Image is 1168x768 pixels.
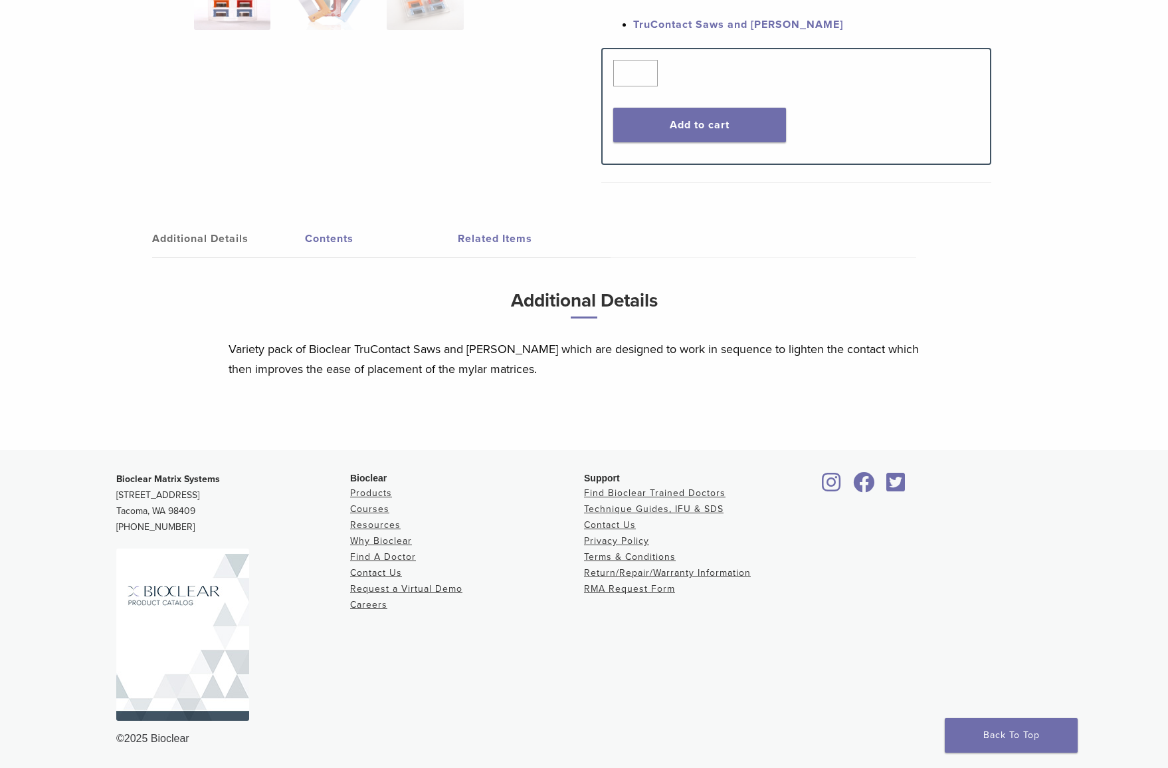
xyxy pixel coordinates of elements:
a: Find A Doctor [350,551,416,563]
a: Request a Virtual Demo [350,583,462,594]
a: Courses [350,503,389,515]
a: Contact Us [350,567,402,578]
a: Return/Repair/Warranty Information [584,567,751,578]
p: [STREET_ADDRESS] Tacoma, WA 98409 [PHONE_NUMBER] [116,471,350,535]
a: Additional Details [152,220,305,257]
a: Related Items [458,220,611,257]
span: Support [584,473,620,483]
strong: Bioclear Matrix Systems [116,473,220,485]
a: Technique Guides, IFU & SDS [584,503,724,515]
img: Bioclear [116,549,249,721]
a: Back To Top [945,718,1078,753]
a: Bioclear [818,480,846,493]
a: Resources [350,519,401,531]
a: Why Bioclear [350,535,412,547]
a: Products [350,487,392,499]
a: Contact Us [584,519,636,531]
h3: Additional Details [229,285,939,329]
p: Variety pack of Bioclear TruContact Saws and [PERSON_NAME] which are designed to work in sequence... [229,339,939,379]
a: Terms & Conditions [584,551,676,563]
a: Contents [305,220,458,257]
div: ©2025 Bioclear [116,731,1052,747]
a: Bioclear [848,480,879,493]
a: TruContact Saws and [PERSON_NAME] [633,18,843,31]
button: Add to cart [613,108,787,142]
a: Bioclear [882,480,910,493]
a: Privacy Policy [584,535,649,547]
a: RMA Request Form [584,583,675,594]
a: Careers [350,599,387,610]
a: Find Bioclear Trained Doctors [584,487,726,499]
span: Bioclear [350,473,387,483]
